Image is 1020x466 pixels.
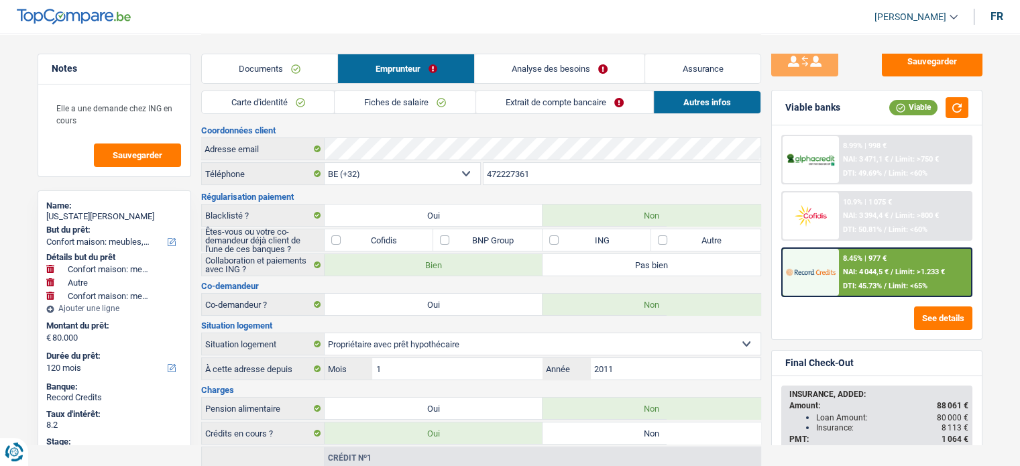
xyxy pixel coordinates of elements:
[52,63,177,74] h5: Notes
[202,294,325,315] label: Co-demandeur ?
[590,358,760,380] input: AAAA
[889,282,927,290] span: Limit: <65%
[843,254,887,263] div: 8.45% | 977 €
[46,200,182,211] div: Name:
[484,163,760,184] input: 401020304
[46,321,180,331] label: Montant du prêt:
[895,155,939,164] span: Limit: >750 €
[201,192,761,201] h3: Régularisation paiement
[543,229,651,251] label: ING
[816,413,968,422] div: Loan Amount:
[475,54,645,83] a: Analyse des besoins
[335,91,475,113] a: Fiches de salaire
[843,225,882,234] span: DTI: 50.81%
[884,282,887,290] span: /
[843,141,887,150] div: 8.99% | 998 €
[786,203,836,228] img: Cofidis
[325,229,433,251] label: Cofidis
[645,54,760,83] a: Assurance
[202,163,325,184] label: Téléphone
[843,155,889,164] span: NAI: 3 471,1 €
[914,306,972,330] button: See details
[46,333,51,343] span: €
[46,225,180,235] label: But du prêt:
[325,254,543,276] label: Bien
[46,392,182,403] div: Record Credits
[895,268,945,276] span: Limit: >1.233 €
[325,358,372,380] label: Mois
[789,434,968,444] div: PMT:
[789,390,968,399] div: INSURANCE, ADDED:
[433,229,542,251] label: BNP Group
[891,211,893,220] span: /
[884,169,887,178] span: /
[325,454,375,462] div: Crédit nº1
[889,169,927,178] span: Limit: <60%
[543,358,590,380] label: Année
[113,151,162,160] span: Sauvegarder
[202,205,325,226] label: Blacklisté ?
[202,398,325,419] label: Pension alimentaire
[895,211,939,220] span: Limit: >800 €
[201,386,761,394] h3: Charges
[874,11,946,23] span: [PERSON_NAME]
[46,351,180,361] label: Durée du prêt:
[46,420,182,430] div: 8.2
[338,54,474,83] a: Emprunteur
[937,413,968,422] span: 80 000 €
[201,282,761,290] h3: Co-demandeur
[17,9,131,25] img: TopCompare Logo
[201,126,761,135] h3: Coordonnées client
[202,54,338,83] a: Documents
[202,91,335,113] a: Carte d'identité
[543,294,760,315] label: Non
[372,358,542,380] input: MM
[46,252,182,263] div: Détails but du prêt
[785,102,840,113] div: Viable banks
[202,422,325,444] label: Crédits en cours ?
[202,333,325,355] label: Situation logement
[942,434,968,444] span: 1 064 €
[843,282,882,290] span: DTI: 45.73%
[942,423,968,432] span: 8 113 €
[46,304,182,313] div: Ajouter une ligne
[889,225,927,234] span: Limit: <60%
[990,10,1003,23] div: fr
[654,91,760,113] a: Autres infos
[843,268,889,276] span: NAI: 4 044,5 €
[543,254,760,276] label: Pas bien
[884,225,887,234] span: /
[543,205,760,226] label: Non
[325,422,543,444] label: Oui
[325,294,543,315] label: Oui
[543,398,760,419] label: Non
[864,6,958,28] a: [PERSON_NAME]
[843,211,889,220] span: NAI: 3 394,4 €
[891,268,893,276] span: /
[46,409,182,420] div: Taux d'intérêt:
[843,169,882,178] span: DTI: 49.69%
[325,205,543,226] label: Oui
[543,422,760,444] label: Non
[789,401,968,410] div: Amount:
[202,254,325,276] label: Collaboration et paiements avec ING ?
[202,229,325,251] label: Êtes-vous ou votre co-demandeur déjà client de l'une de ces banques ?
[325,398,543,419] label: Oui
[937,401,968,410] span: 88 061 €
[891,155,893,164] span: /
[202,358,325,380] label: À cette adresse depuis
[46,436,182,447] div: Stage:
[889,100,938,115] div: Viable
[201,321,761,330] h3: Situation logement
[476,91,653,113] a: Extrait de compte bancaire
[785,357,854,369] div: Final Check-Out
[843,198,892,207] div: 10.9% | 1 075 €
[46,211,182,222] div: [US_STATE][PERSON_NAME]
[46,382,182,392] div: Banque:
[816,423,968,432] div: Insurance:
[94,143,181,167] button: Sauvegarder
[651,229,760,251] label: Autre
[882,46,982,76] button: Sauvegarder
[201,138,324,160] label: Adresse email
[786,259,836,284] img: Record Credits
